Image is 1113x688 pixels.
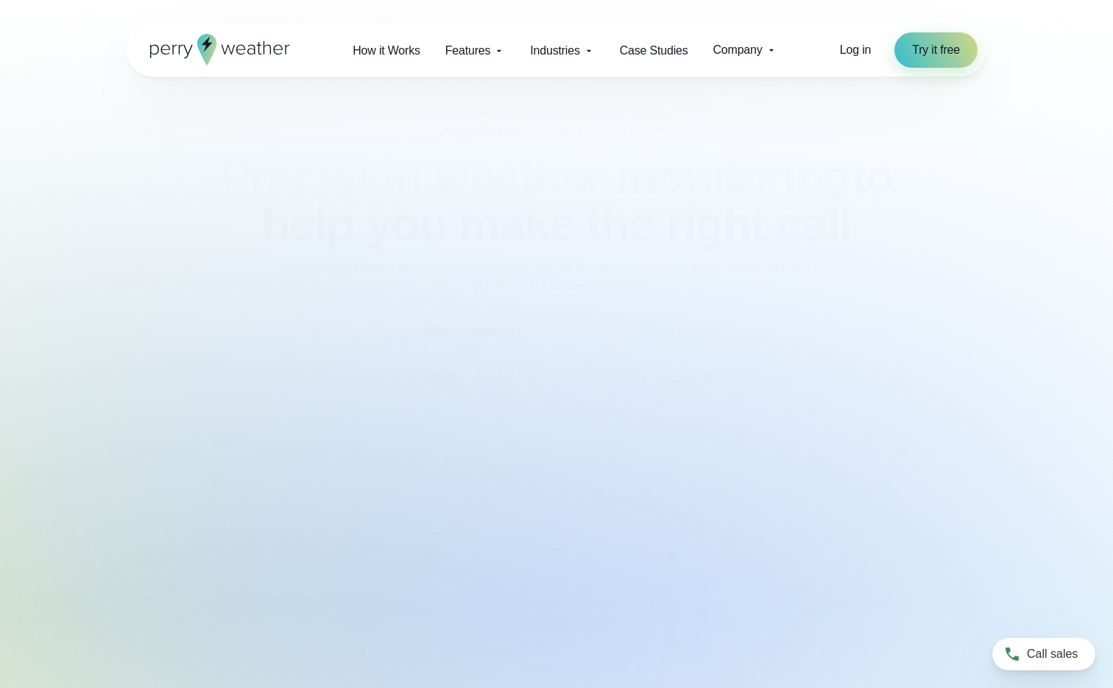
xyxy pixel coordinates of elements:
a: How it Works [340,35,433,66]
a: Case Studies [607,35,701,66]
span: Company [713,41,762,59]
span: Case Studies [620,42,688,60]
span: How it Works [353,42,420,60]
span: Try it free [912,41,960,59]
a: Log in [840,41,871,59]
span: Features [445,42,491,60]
span: Industries [530,42,579,60]
a: Try it free [894,32,978,68]
span: Log in [840,43,871,56]
a: Call sales [992,638,1095,670]
span: Call sales [1027,645,1078,663]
